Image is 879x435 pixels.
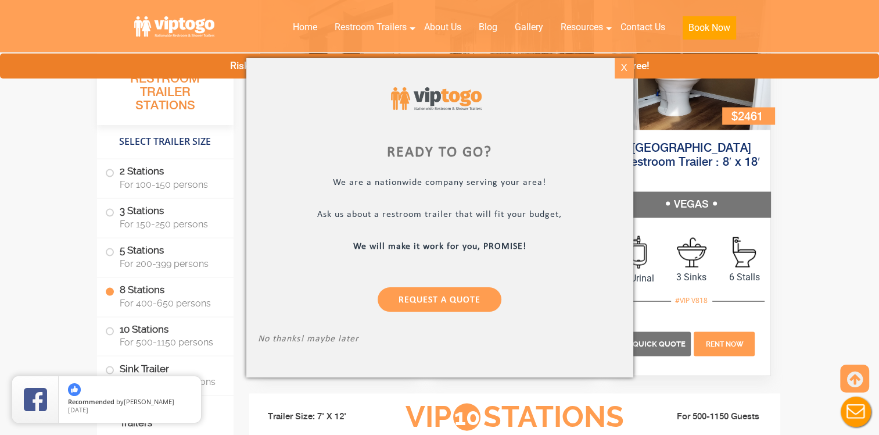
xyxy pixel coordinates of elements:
img: thumbs up icon [68,383,81,396]
span: Recommended [68,397,114,406]
img: viptogo logo [391,87,482,110]
button: Live Chat [833,388,879,435]
span: by [68,398,192,407]
a: Request a Quote [378,287,501,311]
p: We are a nationwide company serving your area! [258,177,622,190]
div: Ready to go? [258,145,622,159]
img: Review Rating [24,388,47,411]
div: X [615,58,633,78]
p: Ask us about a restroom trailer that will fit your budget, [258,209,622,222]
span: [DATE] [68,405,88,414]
span: [PERSON_NAME] [124,397,174,406]
p: No thanks! maybe later [258,333,622,347]
b: We will make it work for you, PROMISE! [353,241,526,251]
